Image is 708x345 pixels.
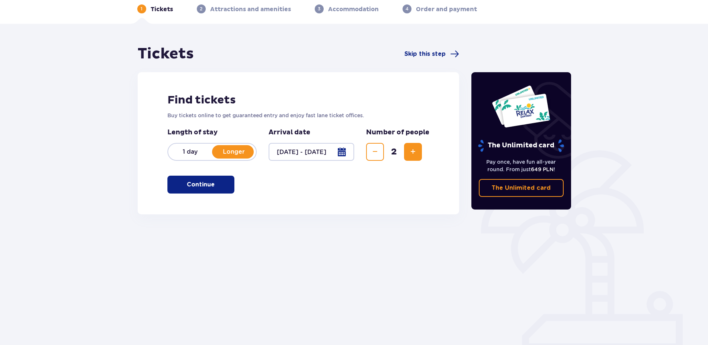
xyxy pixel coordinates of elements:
a: The Unlimited card [479,179,564,197]
p: Longer [212,148,256,156]
p: 1 day [168,148,212,156]
p: Pay once, have fun all-year round. From just ! [479,158,564,173]
p: Arrival date [269,128,310,137]
p: The Unlimited card [491,184,551,192]
p: 3 [318,6,320,12]
button: Continue [167,176,234,194]
p: Tickets [151,5,173,13]
p: Buy tickets online to get guaranteed entry and enjoy fast lane ticket offices. [167,112,430,119]
p: Accommodation [328,5,379,13]
h1: Tickets [138,45,194,63]
p: Continue [187,181,215,189]
p: Attractions and amenities [210,5,291,13]
p: The Unlimited card [477,139,565,152]
button: Increase [404,143,422,161]
span: 649 PLN [531,166,554,172]
h2: Find tickets [167,93,430,107]
p: Order and payment [416,5,477,13]
p: 1 [141,6,142,12]
span: 2 [385,146,403,157]
p: Number of people [366,128,429,137]
a: Skip this step [404,49,459,58]
span: Skip this step [404,50,446,58]
p: 2 [200,6,202,12]
p: Length of stay [167,128,257,137]
button: Decrease [366,143,384,161]
p: 4 [406,6,409,12]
